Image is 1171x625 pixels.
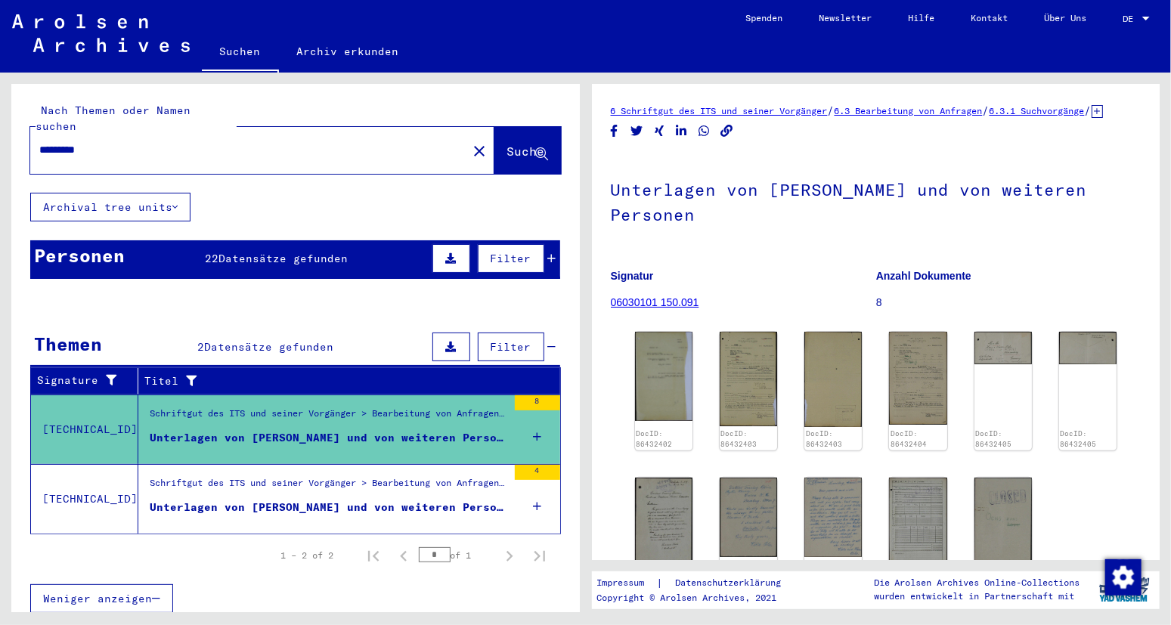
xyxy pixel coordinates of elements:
img: 001.jpg [974,478,1032,565]
button: Weniger anzeigen [30,584,173,613]
button: Clear [464,135,494,166]
button: Archival tree units [30,193,191,221]
a: 6.3 Bearbeitung von Anfragen [835,105,983,116]
button: Next page [494,540,525,571]
p: Copyright © Arolsen Archives, 2021 [596,591,799,605]
img: 002.jpg [804,332,862,427]
button: Last page [525,540,555,571]
button: Filter [478,244,544,273]
img: 002.jpg [1059,332,1117,364]
img: 003.jpg [635,478,692,567]
span: / [1085,104,1092,117]
span: Datensätze gefunden [218,252,348,265]
div: Unterlagen von [PERSON_NAME] und von weiteren Personen [150,430,507,446]
img: 001.jpg [804,478,862,558]
b: Anzahl Dokumente [876,270,971,282]
a: 6 Schriftgut des ITS und seiner Vorgänger [611,105,828,116]
div: Signature [37,373,126,388]
div: 1 – 2 of 2 [281,549,334,562]
a: DocID: 86432405 [1060,429,1096,448]
p: 8 [876,295,1141,311]
a: Impressum [596,575,656,591]
button: Share on Facebook [606,122,622,141]
button: Share on WhatsApp [696,122,712,141]
a: DocID: 86432404 [891,429,927,448]
span: Suche [507,144,545,159]
a: DocID: 86432402 [636,429,672,448]
span: Filter [491,252,531,265]
h1: Unterlagen von [PERSON_NAME] und von weiteren Personen [611,155,1142,246]
span: Filter [491,340,531,354]
a: DocID: 86432405 [975,429,1011,448]
a: DocID: 86432403 [720,429,757,448]
img: 001.jpg [974,332,1032,364]
div: Unterlagen von [PERSON_NAME] und von weiteren Personen [150,500,507,515]
div: Schriftgut des ITS und seiner Vorgänger > Bearbeitung von Anfragen > Suchvorgänge > Suchanfragen ... [150,476,507,497]
button: Previous page [389,540,419,571]
img: 001.jpg [635,332,692,421]
p: wurden entwickelt in Partnerschaft mit [874,589,1080,603]
div: Titel [144,369,546,393]
img: 001.jpg [889,332,946,425]
a: Datenschutzerklärung [663,575,799,591]
a: Suchen [202,33,279,73]
a: 06030101 150.091 [611,296,699,308]
mat-icon: close [470,142,488,160]
p: Die Arolsen Archives Online-Collections [874,576,1080,589]
img: yv_logo.png [1096,571,1153,608]
img: 001.jpg [889,478,946,570]
button: Filter [478,333,544,361]
img: Zustimmung ändern [1105,559,1142,596]
mat-label: Nach Themen oder Namen suchen [36,104,191,133]
button: Share on Twitter [629,122,645,141]
div: Schriftgut des ITS und seiner Vorgänger > Bearbeitung von Anfragen > Suchvorgänge > Suchanfragen ... [150,407,507,428]
img: 001.jpg [720,478,777,558]
div: Personen [34,242,125,269]
button: Share on LinkedIn [674,122,689,141]
span: DE [1123,14,1139,24]
button: Suche [494,127,561,174]
span: Weniger anzeigen [43,592,152,605]
button: First page [358,540,389,571]
div: of 1 [419,548,494,562]
span: / [828,104,835,117]
button: Share on Xing [652,122,668,141]
b: Signatur [611,270,654,282]
div: Titel [144,373,531,389]
img: Arolsen_neg.svg [12,14,190,52]
button: Copy link [719,122,735,141]
span: 22 [205,252,218,265]
a: Archiv erkunden [279,33,417,70]
div: Signature [37,369,141,393]
span: / [983,104,990,117]
div: | [596,575,799,591]
a: 6.3.1 Suchvorgänge [990,105,1085,116]
a: DocID: 86432403 [806,429,842,448]
img: 001.jpg [720,332,777,426]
